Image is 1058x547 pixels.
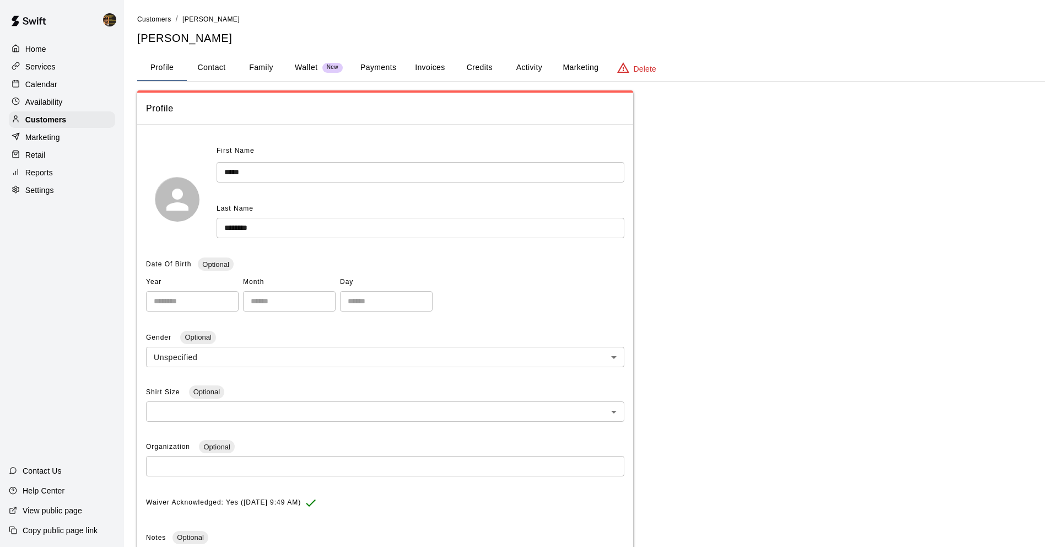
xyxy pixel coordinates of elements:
[101,9,124,31] div: Francisco Gracesqui
[137,31,1045,46] h5: [PERSON_NAME]
[25,114,66,125] p: Customers
[405,55,455,81] button: Invoices
[25,132,60,143] p: Marketing
[103,13,116,26] img: Francisco Gracesqui
[189,388,224,396] span: Optional
[9,58,115,75] a: Services
[172,533,208,541] span: Optional
[23,485,64,496] p: Help Center
[146,443,192,451] span: Organization
[9,94,115,110] a: Availability
[146,347,624,367] div: Unspecified
[243,273,336,291] span: Month
[23,465,62,476] p: Contact Us
[176,13,178,25] li: /
[455,55,504,81] button: Credits
[25,79,57,90] p: Calendar
[9,111,115,128] a: Customers
[554,55,607,81] button: Marketing
[137,13,1045,25] nav: breadcrumb
[146,494,301,512] span: Waiver Acknowledged: Yes ([DATE] 9:49 AM)
[504,55,554,81] button: Activity
[322,64,343,71] span: New
[146,260,191,268] span: Date Of Birth
[182,15,240,23] span: [PERSON_NAME]
[23,525,98,536] p: Copy public page link
[9,76,115,93] a: Calendar
[146,534,166,541] span: Notes
[9,147,115,163] a: Retail
[340,273,433,291] span: Day
[137,55,187,81] button: Profile
[187,55,236,81] button: Contact
[146,101,624,116] span: Profile
[25,185,54,196] p: Settings
[199,443,234,451] span: Optional
[146,273,239,291] span: Year
[23,505,82,516] p: View public page
[146,388,182,396] span: Shirt Size
[9,41,115,57] a: Home
[9,129,115,146] a: Marketing
[634,63,656,74] p: Delete
[352,55,405,81] button: Payments
[217,142,255,160] span: First Name
[137,55,1045,81] div: basic tabs example
[25,44,46,55] p: Home
[236,55,286,81] button: Family
[146,334,174,341] span: Gender
[217,205,253,212] span: Last Name
[25,96,63,108] p: Availability
[9,164,115,181] a: Reports
[295,62,318,73] p: Wallet
[180,333,215,341] span: Optional
[25,149,46,160] p: Retail
[137,14,171,23] a: Customers
[25,61,56,72] p: Services
[9,182,115,199] a: Settings
[198,260,233,269] span: Optional
[25,167,53,178] p: Reports
[137,15,171,23] span: Customers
